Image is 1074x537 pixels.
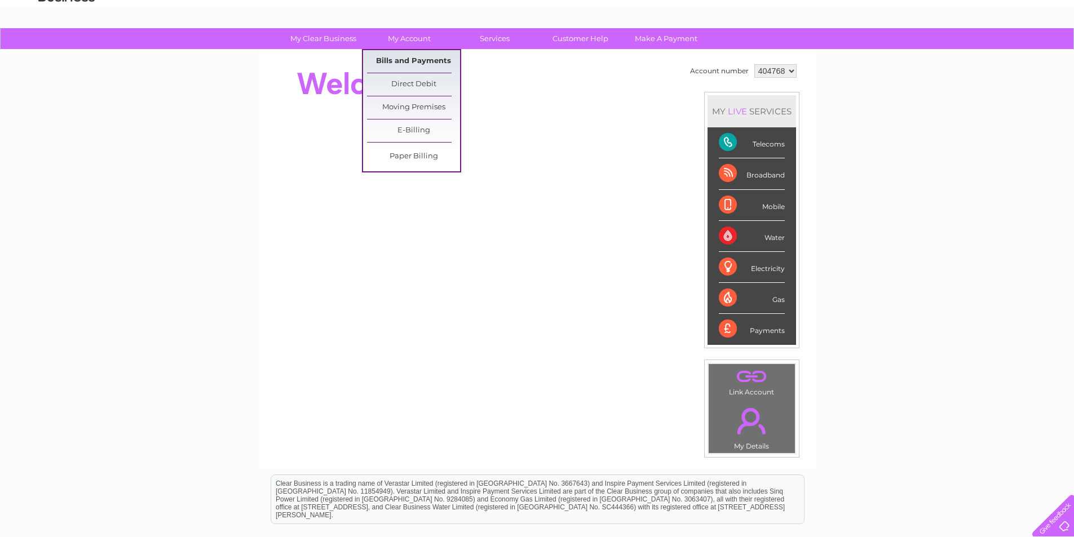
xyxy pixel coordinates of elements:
a: Customer Help [534,28,627,49]
a: Make A Payment [620,28,713,49]
div: Broadband [719,158,785,189]
a: Paper Billing [367,145,460,168]
a: Water [876,48,897,56]
a: . [711,401,792,441]
a: Blog [976,48,992,56]
td: My Details [708,398,795,454]
a: Bills and Payments [367,50,460,73]
a: Energy [904,48,929,56]
div: Payments [719,314,785,344]
a: . [711,367,792,387]
a: Log out [1037,48,1063,56]
img: logo.png [38,29,95,64]
div: Electricity [719,252,785,283]
div: MY SERVICES [708,95,796,127]
a: Moving Premises [367,96,460,119]
div: Clear Business is a trading name of Verastar Limited (registered in [GEOGRAPHIC_DATA] No. 3667643... [271,6,804,55]
div: Gas [719,283,785,314]
a: Direct Debit [367,73,460,96]
a: Telecoms [935,48,969,56]
a: E-Billing [367,119,460,142]
a: My Account [363,28,456,49]
div: Water [719,221,785,252]
div: Mobile [719,190,785,221]
td: Account number [687,61,752,81]
a: Services [448,28,541,49]
a: My Clear Business [277,28,370,49]
td: Link Account [708,363,795,399]
div: LIVE [726,106,749,117]
a: Contact [999,48,1027,56]
div: Telecoms [719,127,785,158]
a: 0333 014 3131 [861,6,939,20]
